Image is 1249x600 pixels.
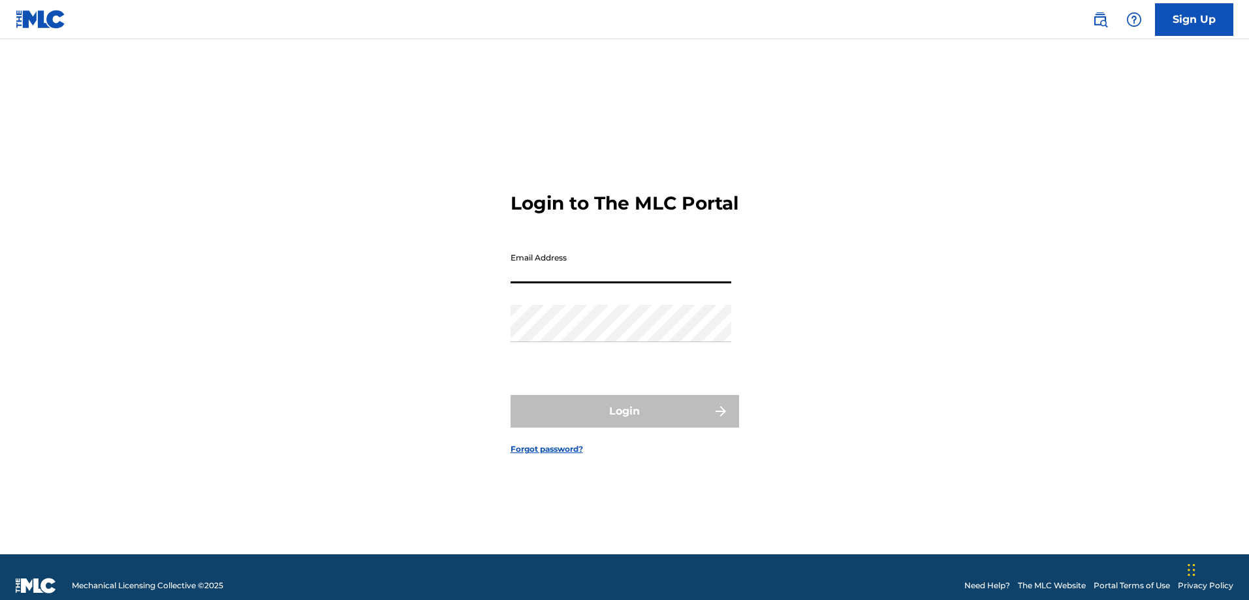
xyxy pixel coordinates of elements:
img: logo [16,578,56,593]
img: help [1126,12,1142,27]
span: Mechanical Licensing Collective © 2025 [72,580,223,592]
a: Forgot password? [511,443,583,455]
a: The MLC Website [1018,580,1086,592]
a: Privacy Policy [1178,580,1233,592]
div: Help [1121,7,1147,33]
iframe: Chat Widget [1184,537,1249,600]
a: Sign Up [1155,3,1233,36]
a: Need Help? [964,580,1010,592]
a: Portal Terms of Use [1094,580,1170,592]
a: Public Search [1087,7,1113,33]
img: search [1092,12,1108,27]
div: Drag [1188,550,1195,590]
img: MLC Logo [16,10,66,29]
h3: Login to The MLC Portal [511,192,738,215]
